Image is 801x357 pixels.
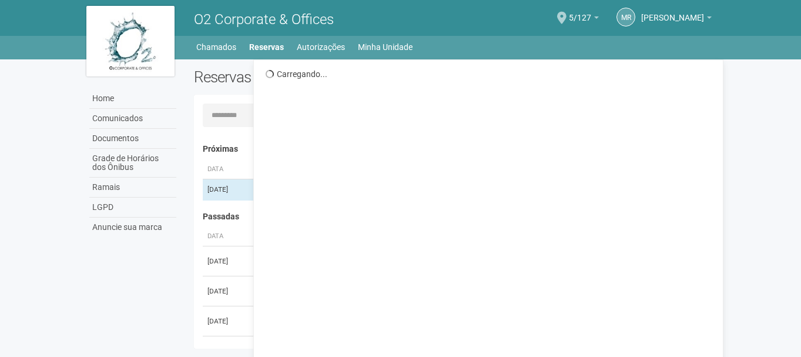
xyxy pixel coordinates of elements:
[250,160,589,179] th: Área ou Serviço
[250,246,589,276] td: Sala de Reunião Interna 1 Bloco 4 (até 30 pessoas)
[641,2,704,22] span: MARCOS RAUF
[203,276,250,306] td: [DATE]
[358,39,413,55] a: Minha Unidade
[86,6,175,76] img: logo.jpg
[89,178,176,198] a: Ramais
[203,160,250,179] th: Data
[249,39,284,55] a: Reservas
[89,198,176,218] a: LGPD
[641,15,712,24] a: [PERSON_NAME]
[250,227,589,246] th: Área ou Serviço
[203,246,250,276] td: [DATE]
[203,145,706,154] h4: Próximas
[89,89,176,109] a: Home
[266,69,714,79] div: Carregando...
[89,109,176,129] a: Comunicados
[203,179,250,201] td: [DATE]
[196,39,236,55] a: Chamados
[203,227,250,246] th: Data
[616,8,635,26] a: MR
[194,11,334,28] span: O2 Corporate & Offices
[203,212,706,221] h4: Passadas
[89,149,176,178] a: Grade de Horários dos Ônibus
[250,276,589,306] td: Sala de Reunião Interna 1 Bloco 4 (até 30 pessoas)
[297,39,345,55] a: Autorizações
[250,306,589,336] td: Sala de Reunião Interna 1 Bloco 4 (até 30 pessoas)
[569,2,591,22] span: 5/127
[89,218,176,237] a: Anuncie sua marca
[569,15,599,24] a: 5/127
[194,68,445,86] h2: Reservas
[89,129,176,149] a: Documentos
[203,306,250,336] td: [DATE]
[250,179,589,201] td: Sala de Reunião Interna 1 Bloco 4 (até 30 pessoas)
